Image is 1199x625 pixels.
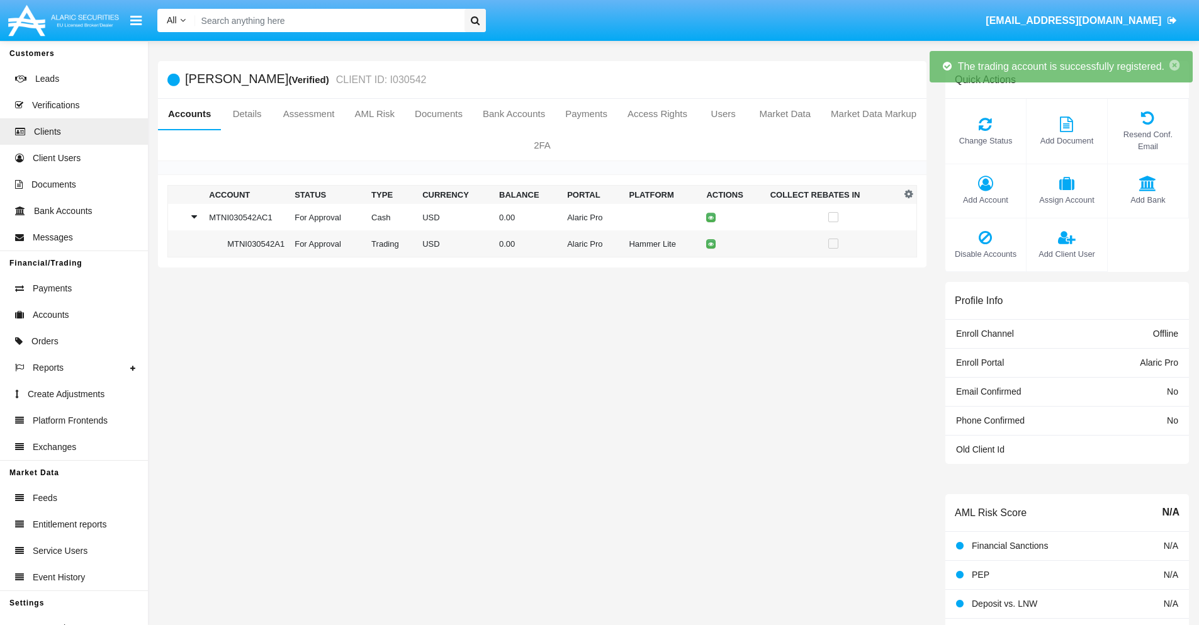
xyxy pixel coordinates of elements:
[956,329,1014,339] span: Enroll Channel
[972,570,989,580] span: PEP
[1033,135,1101,147] span: Add Document
[33,441,76,454] span: Exchanges
[31,178,76,191] span: Documents
[624,186,701,205] th: Platform
[972,599,1037,609] span: Deposit vs. LNW
[952,194,1020,206] span: Add Account
[1164,599,1178,609] span: N/A
[562,204,624,230] td: Alaric Pro
[158,99,221,129] a: Accounts
[972,541,1048,551] span: Financial Sanctions
[185,72,426,87] h5: [PERSON_NAME]
[765,186,901,205] th: Collect Rebates In
[1164,541,1178,551] span: N/A
[952,248,1020,260] span: Disable Accounts
[204,186,290,205] th: Account
[821,99,926,129] a: Market Data Markup
[955,295,1003,307] h6: Profile Info
[32,99,79,112] span: Verifications
[290,186,366,205] th: Status
[33,361,64,374] span: Reports
[366,230,417,257] td: Trading
[33,152,81,165] span: Client Users
[1114,194,1182,206] span: Add Bank
[33,492,57,505] span: Feeds
[955,507,1027,519] h6: AML Risk Score
[195,9,460,32] input: Search
[33,571,85,584] span: Event History
[562,230,624,257] td: Alaric Pro
[33,308,69,322] span: Accounts
[273,99,345,129] a: Assessment
[956,358,1004,368] span: Enroll Portal
[33,282,72,295] span: Payments
[1164,570,1178,580] span: N/A
[157,14,195,27] a: All
[417,186,494,205] th: Currency
[204,204,290,230] td: MTNI030542AC1
[473,99,555,129] a: Bank Accounts
[33,544,87,558] span: Service Users
[6,2,121,39] img: Logo image
[366,204,417,230] td: Cash
[167,15,177,25] span: All
[555,99,617,129] a: Payments
[366,186,417,205] th: Type
[1033,194,1101,206] span: Assign Account
[1162,505,1179,520] span: N/A
[1153,329,1178,339] span: Offline
[290,230,366,257] td: For Approval
[701,186,765,205] th: Actions
[956,415,1025,425] span: Phone Confirmed
[34,205,93,218] span: Bank Accounts
[31,335,59,348] span: Orders
[33,518,107,531] span: Entitlement reports
[288,72,332,87] div: (Verified)
[980,3,1183,38] a: [EMAIL_ADDRESS][DOMAIN_NAME]
[417,230,494,257] td: USD
[290,204,366,230] td: For Approval
[958,61,1164,72] span: The trading account is successfully registered.
[204,230,290,257] td: MTNI030542A1
[158,130,926,160] a: 2FA
[1114,128,1182,152] span: Resend Conf. Email
[34,125,61,138] span: Clients
[749,99,821,129] a: Market Data
[617,99,697,129] a: Access Rights
[494,186,562,205] th: Balance
[1140,358,1178,368] span: Alaric Pro
[956,444,1005,454] span: Old Client Id
[333,75,427,85] small: CLIENT ID: I030542
[494,230,562,257] td: 0.00
[697,99,749,129] a: Users
[1033,248,1101,260] span: Add Client User
[221,99,273,129] a: Details
[33,231,73,244] span: Messages
[624,230,701,257] td: Hammer Lite
[35,72,59,86] span: Leads
[1167,386,1178,397] span: No
[33,414,108,427] span: Platform Frontends
[956,386,1021,397] span: Email Confirmed
[986,15,1161,26] span: [EMAIL_ADDRESS][DOMAIN_NAME]
[344,99,405,129] a: AML Risk
[28,388,104,401] span: Create Adjustments
[405,99,473,129] a: Documents
[1167,415,1178,425] span: No
[952,135,1020,147] span: Change Status
[494,204,562,230] td: 0.00
[417,204,494,230] td: USD
[562,186,624,205] th: Portal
